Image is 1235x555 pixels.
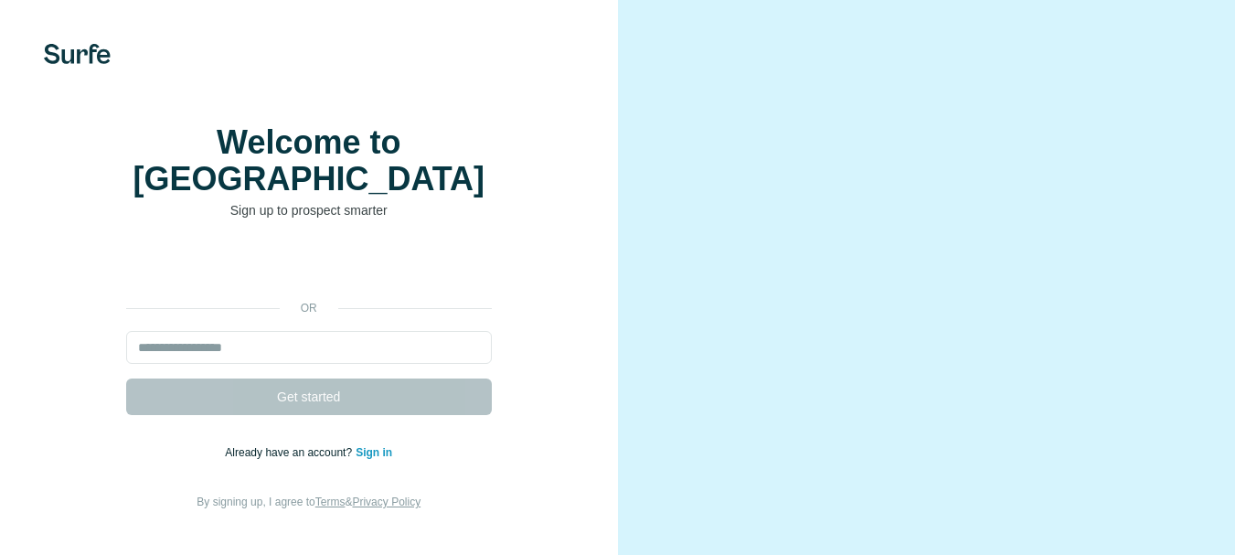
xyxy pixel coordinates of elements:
p: Sign up to prospect smarter [126,201,492,219]
img: Surfe's logo [44,44,111,64]
a: Privacy Policy [352,496,421,508]
a: Sign in [356,446,392,459]
span: Already have an account? [225,446,356,459]
a: Terms [315,496,346,508]
span: By signing up, I agree to & [197,496,421,508]
p: or [280,300,338,316]
iframe: Sign in with Google Button [117,247,501,287]
h1: Welcome to [GEOGRAPHIC_DATA] [126,124,492,197]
